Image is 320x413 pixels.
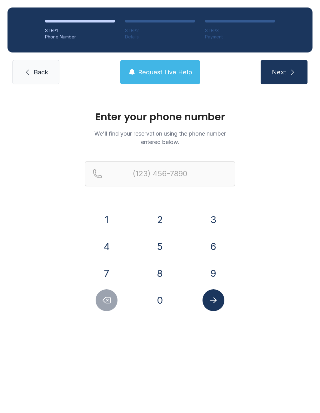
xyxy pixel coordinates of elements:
[149,289,171,311] button: 0
[205,27,275,34] div: STEP 3
[202,289,224,311] button: Submit lookup form
[96,262,117,284] button: 7
[45,34,115,40] div: Phone Number
[96,209,117,231] button: 1
[149,262,171,284] button: 8
[85,129,235,146] p: We'll find your reservation using the phone number entered below.
[205,34,275,40] div: Payment
[34,68,48,77] span: Back
[45,27,115,34] div: STEP 1
[125,34,195,40] div: Details
[138,68,192,77] span: Request Live Help
[96,236,117,257] button: 4
[125,27,195,34] div: STEP 2
[85,112,235,122] h1: Enter your phone number
[149,236,171,257] button: 5
[202,209,224,231] button: 3
[149,209,171,231] button: 2
[96,289,117,311] button: Delete number
[202,236,224,257] button: 6
[272,68,286,77] span: Next
[85,161,235,186] input: Reservation phone number
[202,262,224,284] button: 9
